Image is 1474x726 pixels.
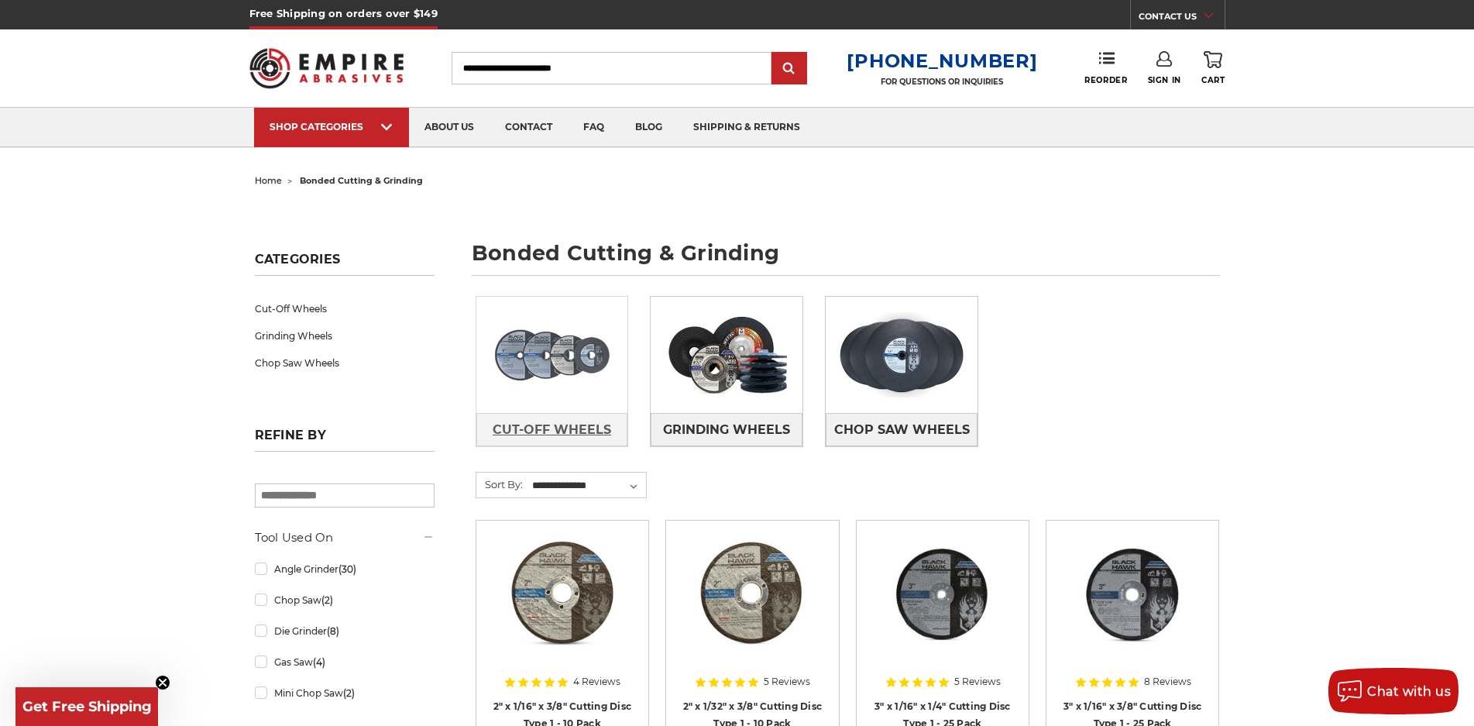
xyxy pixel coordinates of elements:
[1084,51,1127,84] a: Reorder
[826,413,978,446] a: Chop Saw Wheels
[313,656,325,668] span: (4)
[677,532,827,682] a: 2" x 1/32" x 3/8" Cut Off Wheel
[1367,684,1451,699] span: Chat with us
[847,50,1037,72] a: [PHONE_NUMBER]
[764,677,810,686] span: 5 Reviews
[472,243,1220,276] h1: bonded cutting & grinding
[651,413,802,446] a: Grinding Wheels
[847,77,1037,87] p: FOR QUESTIONS OR INQUIRIES
[255,295,435,322] a: Cut-Off Wheels
[690,532,814,655] img: 2" x 1/32" x 3/8" Cut Off Wheel
[255,322,435,349] a: Grinding Wheels
[568,108,620,147] a: faq
[573,677,620,686] span: 4 Reviews
[826,301,978,408] img: Chop Saw Wheels
[255,349,435,377] a: Chop Saw Wheels
[409,108,490,147] a: about us
[774,53,805,84] input: Submit
[1201,75,1225,85] span: Cart
[327,625,339,637] span: (8)
[321,594,333,606] span: (2)
[338,563,356,575] span: (30)
[678,108,816,147] a: shipping & returns
[663,417,790,443] span: Grinding Wheels
[255,556,435,583] a: Angle Grinder
[255,428,435,452] h5: Refine by
[300,175,423,186] span: bonded cutting & grinding
[1148,75,1181,85] span: Sign In
[270,121,393,132] div: SHOP CATEGORIES
[476,473,523,496] label: Sort By:
[1201,51,1225,85] a: Cart
[255,618,435,645] a: Die Grinder
[1144,677,1191,686] span: 8 Reviews
[476,301,628,408] img: Cut-Off Wheels
[155,675,170,690] button: Close teaser
[476,413,628,446] a: Cut-Off Wheels
[620,108,678,147] a: blog
[255,252,435,276] h5: Categories
[343,687,355,699] span: (2)
[868,532,1018,682] a: 3” x .0625” x 1/4” Die Grinder Cut-Off Wheels by Black Hawk Abrasives
[249,38,404,98] img: Empire Abrasives
[1139,8,1225,29] a: CONTACT US
[530,474,646,497] select: Sort By:
[490,108,568,147] a: contact
[493,417,611,443] span: Cut-Off Wheels
[255,175,282,186] a: home
[651,301,802,408] img: Grinding Wheels
[255,587,435,614] a: Chop Saw
[487,532,637,682] a: 2" x 1/16" x 3/8" Cut Off Wheel
[255,680,435,707] a: Mini Chop Saw
[22,698,152,715] span: Get Free Shipping
[881,532,1005,655] img: 3” x .0625” x 1/4” Die Grinder Cut-Off Wheels by Black Hawk Abrasives
[1057,532,1208,682] a: 3" x 1/16" x 3/8" Cutting Disc
[255,649,435,676] a: Gas Saw
[1084,75,1127,85] span: Reorder
[954,677,1001,686] span: 5 Reviews
[15,687,158,726] div: Get Free ShippingClose teaser
[1328,668,1459,714] button: Chat with us
[500,532,624,655] img: 2" x 1/16" x 3/8" Cut Off Wheel
[1070,532,1194,655] img: 3" x 1/16" x 3/8" Cutting Disc
[255,528,435,547] h5: Tool Used On
[834,417,970,443] span: Chop Saw Wheels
